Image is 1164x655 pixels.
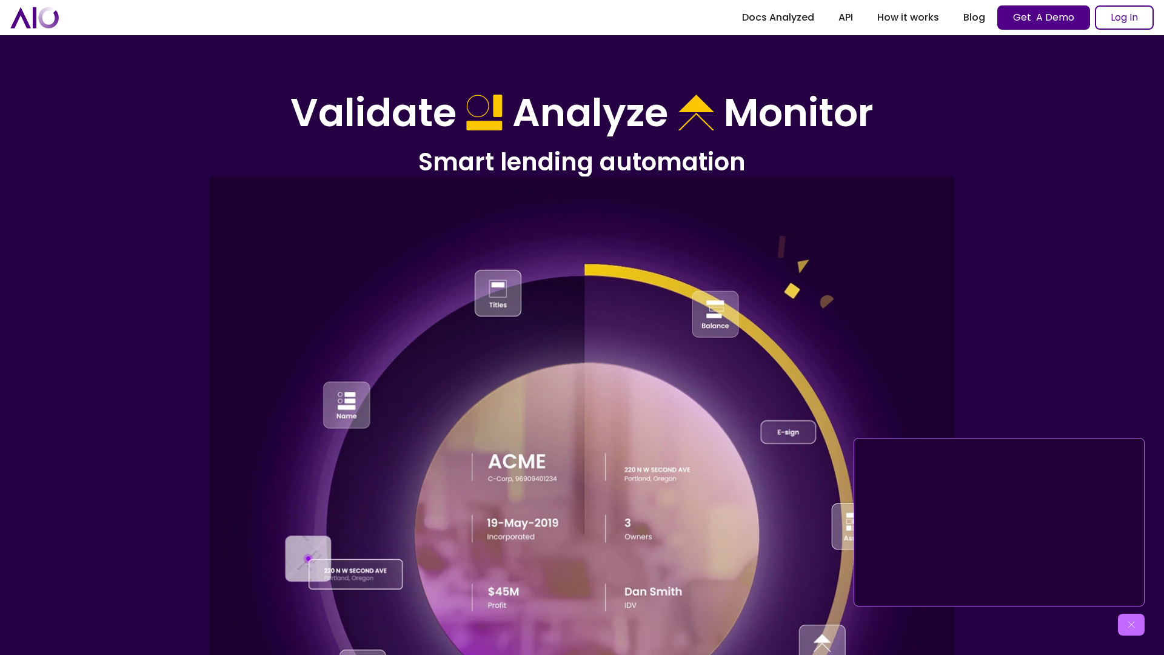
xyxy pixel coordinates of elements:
a: Log In [1095,5,1154,30]
a: How it works [865,7,951,29]
h2: Smart lending automation [236,146,928,178]
h1: Analyze [512,90,668,136]
a: Blog [951,7,997,29]
a: Get A Demo [997,5,1090,30]
h1: Monitor [724,90,874,136]
a: API [826,7,865,29]
a: Docs Analyzed [730,7,826,29]
a: home [10,7,59,28]
h1: Validate [290,90,457,136]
